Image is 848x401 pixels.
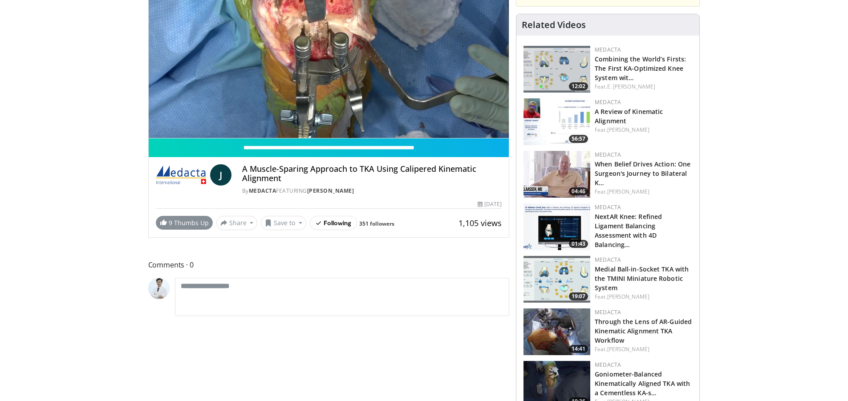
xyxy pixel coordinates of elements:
img: aaf1b7f9-f888-4d9f-a252-3ca059a0bd02.150x105_q85_crop-smart_upscale.jpg [523,46,590,93]
div: [DATE] [478,200,502,208]
a: Medacta [595,256,621,263]
div: Feat. [595,83,692,91]
img: e4c7c2de-3208-4948-8bee-7202992581dd.150x105_q85_crop-smart_upscale.jpg [523,256,590,303]
a: 56:57 [523,98,590,145]
img: 6a8baa29-1674-4a99-9eca-89e914d57116.150x105_q85_crop-smart_upscale.jpg [523,203,590,250]
span: 1,105 views [458,218,502,228]
span: Comments 0 [148,259,510,271]
div: Feat. [595,188,692,196]
a: 14:41 [523,308,590,355]
a: A Review of Kinematic Alignment [595,107,663,125]
a: 04:46 [523,151,590,198]
img: Avatar [148,278,170,299]
a: Goniometer-Balanced Kinematically Aligned TKA with a Cementless KA-s… [595,370,690,397]
button: Following [310,216,357,230]
a: Through the Lens of AR-Guided Kinematic Alignment TKA Workflow [595,317,692,344]
a: [PERSON_NAME] [607,126,649,134]
a: E. [PERSON_NAME] [607,83,656,90]
a: Medacta [595,203,621,211]
a: NextAR Knee: Refined Ligament Balancing Assessment with 4D Balancing… [595,212,662,249]
a: When Belief Drives Action: One Surgeon's Journey to Bilateral K… [595,160,690,187]
a: [PERSON_NAME] [607,188,649,195]
div: By FEATURING [242,187,502,195]
a: [PERSON_NAME] [307,187,354,194]
h4: Related Videos [522,20,586,30]
a: Medacta [595,308,621,316]
span: 14:41 [569,345,588,353]
div: Feat. [595,293,692,301]
img: Medacta [156,164,207,186]
a: Medial Ball-in-Socket TKA with the TMINI Miniature Robotic System [595,265,689,292]
a: Combining the World’s Firsts: The First KA-Optimized Knee System wit… [595,55,686,82]
span: 01:43 [569,240,588,248]
img: f98fa1a1-3411-4bfe-8299-79a530ffd7ff.150x105_q85_crop-smart_upscale.jpg [523,98,590,145]
button: Share [216,216,258,230]
a: Medacta [249,187,276,194]
span: 56:57 [569,135,588,143]
span: 9 [169,219,172,227]
div: Feat. [595,345,692,353]
a: 9 Thumbs Up [156,216,213,230]
a: [PERSON_NAME] [607,293,649,300]
span: 19:07 [569,292,588,300]
img: a1b90669-76d4-4a1e-9a63-4c89ef5ed2e6.150x105_q85_crop-smart_upscale.jpg [523,308,590,355]
img: e7443d18-596a-449b-86f2-a7ae2f76b6bd.150x105_q85_crop-smart_upscale.jpg [523,151,590,198]
a: 351 followers [359,220,394,227]
a: Medacta [595,98,621,106]
button: Save to [261,216,306,230]
a: 01:43 [523,203,590,250]
a: Medacta [595,151,621,158]
span: 04:46 [569,187,588,195]
a: Medacta [595,46,621,53]
a: J [210,164,231,186]
a: Medacta [595,361,621,369]
div: Feat. [595,126,692,134]
a: 12:02 [523,46,590,93]
a: 19:07 [523,256,590,303]
h4: A Muscle-Sparing Approach to TKA Using Calipered Kinematic Alignment [242,164,502,183]
a: [PERSON_NAME] [607,345,649,353]
span: 12:02 [569,82,588,90]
